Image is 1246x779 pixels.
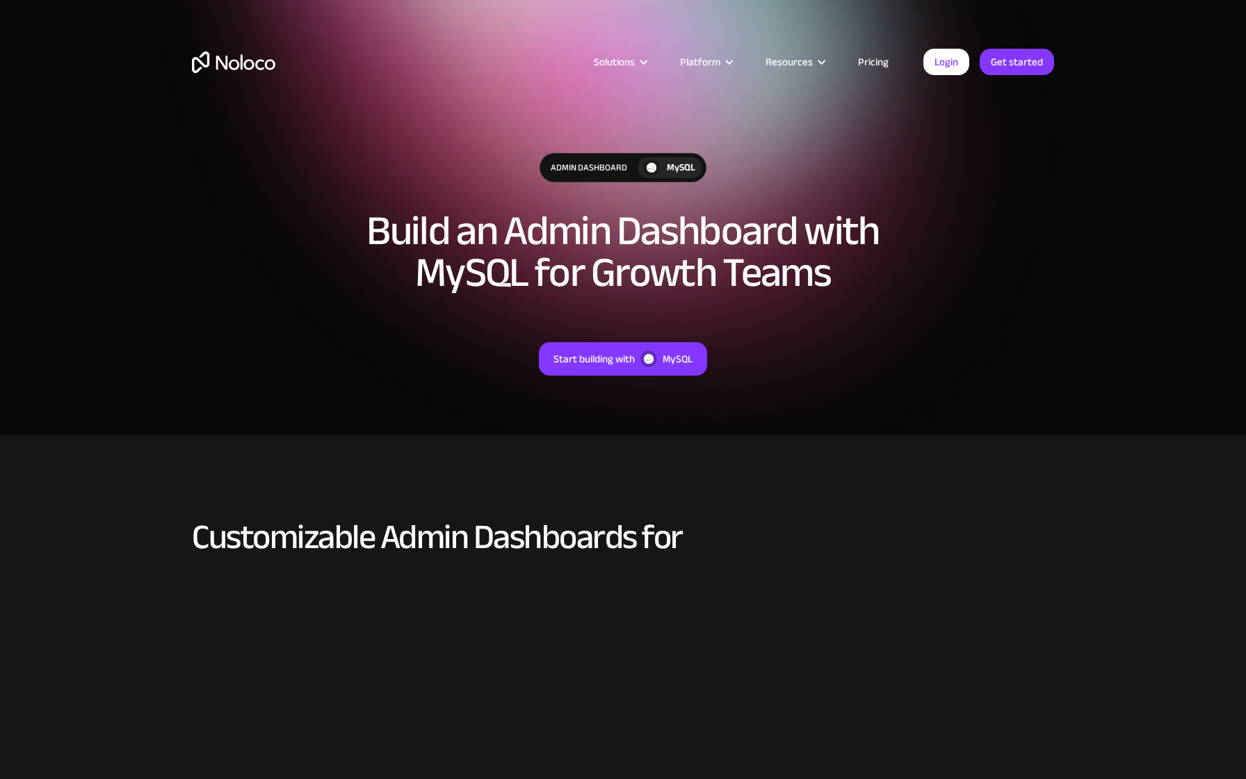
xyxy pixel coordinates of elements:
[680,53,720,71] div: Platform
[663,350,693,368] div: MySQL
[576,53,663,71] div: Solutions
[594,53,635,71] div: Solutions
[192,518,1054,556] h2: Customizable Admin Dashboards for
[663,53,748,71] div: Platform
[667,160,695,175] div: MySQL
[192,51,275,73] a: home
[310,210,936,294] h1: Build an Admin Dashboard with MySQL for Growth Teams
[980,49,1054,75] a: Get started
[841,53,906,71] a: Pricing
[540,154,638,182] div: Admin Dashboard
[923,49,969,75] a: Login
[539,342,707,376] a: Start building withMySQL
[553,350,635,368] div: Start building with
[766,53,813,71] div: Resources
[748,53,841,71] div: Resources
